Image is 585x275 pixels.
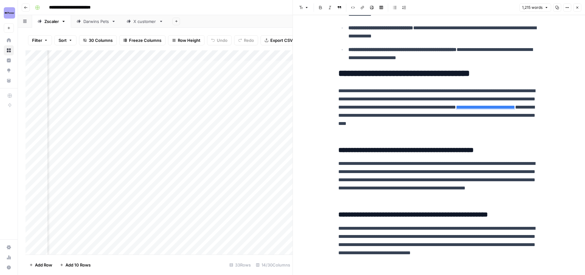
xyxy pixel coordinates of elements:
[168,35,205,45] button: Row Height
[4,7,15,19] img: Power Digital Logo
[261,35,297,45] button: Export CSV
[25,260,56,270] button: Add Row
[71,15,121,28] a: Darwins Pets
[121,15,169,28] a: X customer
[234,35,258,45] button: Redo
[4,55,14,65] a: Insights
[4,45,14,55] a: Browse
[4,242,14,252] a: Settings
[4,5,14,21] button: Workspace: Power Digital
[44,18,59,25] div: Zscaler
[253,260,293,270] div: 14/30 Columns
[129,37,161,43] span: Freeze Columns
[28,35,52,45] button: Filter
[178,37,200,43] span: Row Height
[519,3,551,12] button: 1,215 words
[119,35,166,45] button: Freeze Columns
[56,260,94,270] button: Add 10 Rows
[227,260,253,270] div: 33 Rows
[4,65,14,76] a: Opportunities
[89,37,113,43] span: 30 Columns
[65,262,91,268] span: Add 10 Rows
[4,262,14,272] button: Help + Support
[207,35,232,45] button: Undo
[35,262,52,268] span: Add Row
[32,37,42,43] span: Filter
[4,76,14,86] a: Your Data
[32,15,71,28] a: Zscaler
[4,35,14,45] a: Home
[270,37,293,43] span: Export CSV
[4,252,14,262] a: Usage
[244,37,254,43] span: Redo
[59,37,67,43] span: Sort
[54,35,76,45] button: Sort
[133,18,156,25] div: X customer
[217,37,228,43] span: Undo
[522,5,543,10] span: 1,215 words
[83,18,109,25] div: Darwins Pets
[79,35,117,45] button: 30 Columns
